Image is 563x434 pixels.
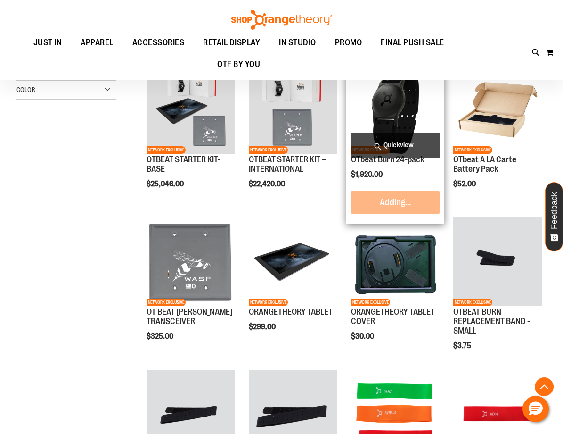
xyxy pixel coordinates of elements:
[33,32,62,53] span: JUST IN
[351,332,375,341] span: $30.00
[249,217,337,306] img: Product image for ORANGETHEORY TABLET
[449,213,547,374] div: product
[147,217,235,308] a: Product image for OT BEAT POE TRANSCEIVERNETWORK EXCLUSIVE
[147,217,235,306] img: Product image for OT BEAT POE TRANSCEIVER
[147,180,185,188] span: $25,046.00
[453,180,477,188] span: $52.00
[230,10,334,30] img: Shop Orangetheory
[132,32,185,53] span: ACCESSORIES
[453,217,542,306] img: Product image for OTBEAT BURN REPLACEMENT BAND - SMALL
[147,299,186,306] span: NETWORK EXCLUSIVE
[371,32,454,54] a: FINAL PUSH SALE
[449,60,547,212] div: product
[217,54,260,75] span: OTF BY YOU
[453,65,542,155] a: Product image for OTbeat A LA Carte Battery PackNETWORK EXCLUSIVE
[208,54,269,75] a: OTF BY YOU
[453,299,492,306] span: NETWORK EXCLUSIVE
[453,65,542,154] img: Product image for OTbeat A LA Carte Battery Pack
[249,307,333,317] a: ORANGETHEORY TABLET
[351,155,424,164] a: OTbeat Burn 24-pack
[453,155,516,174] a: OTbeat A LA Carte Battery Pack
[142,213,240,365] div: product
[71,32,123,54] a: APPAREL
[16,86,35,93] span: Color
[381,32,444,53] span: FINAL PUSH SALE
[249,180,286,188] span: $22,420.00
[249,323,277,331] span: $299.00
[194,32,269,54] a: RETAIL DISPLAY
[249,65,337,154] img: OTBEAT STARTER KIT – INTERNATIONAL
[249,146,288,154] span: NETWORK EXCLUSIVE
[123,32,194,54] a: ACCESSORIES
[81,32,114,53] span: APPAREL
[545,182,563,251] button: Feedback - Show survey
[249,217,337,308] a: Product image for ORANGETHEORY TABLETNETWORK EXCLUSIVE
[147,65,235,154] img: OTBEAT STARTER KIT- BASE
[326,32,372,54] a: PROMO
[147,307,232,326] a: OT BEAT [PERSON_NAME] TRANSCEIVER
[453,342,473,350] span: $3.75
[147,332,175,341] span: $325.00
[550,192,559,229] span: Feedback
[279,32,316,53] span: IN STUDIO
[453,217,542,308] a: Product image for OTBEAT BURN REPLACEMENT BAND - SMALLNETWORK EXCLUSIVE
[351,299,390,306] span: NETWORK EXCLUSIVE
[453,146,492,154] span: NETWORK EXCLUSIVE
[142,60,240,212] div: product
[346,213,444,365] div: product
[147,155,220,174] a: OTBEAT STARTER KIT- BASE
[249,299,288,306] span: NETWORK EXCLUSIVE
[351,217,440,308] a: Product image for ORANGETHEORY TABLET COVERNETWORK EXCLUSIVE
[147,146,186,154] span: NETWORK EXCLUSIVE
[203,32,260,53] span: RETAIL DISPLAY
[351,170,384,179] span: $1,920.00
[244,213,342,355] div: product
[351,65,440,155] a: OTbeat Burn 24-packNETWORK EXCLUSIVE
[522,396,549,422] button: Hello, have a question? Let’s chat.
[351,65,440,154] img: OTbeat Burn 24-pack
[269,32,326,53] a: IN STUDIO
[351,133,440,158] a: Quickview
[346,60,444,224] div: product
[249,155,326,174] a: OTBEAT STARTER KIT – INTERNATIONAL
[24,32,72,54] a: JUST IN
[453,307,530,335] a: OTBEAT BURN REPLACEMENT BAND - SMALL
[147,65,235,155] a: OTBEAT STARTER KIT- BASENETWORK EXCLUSIVE
[535,377,554,396] button: Back To Top
[335,32,362,53] span: PROMO
[351,217,440,306] img: Product image for ORANGETHEORY TABLET COVER
[244,60,342,212] div: product
[351,307,435,326] a: ORANGETHEORY TABLET COVER
[249,65,337,155] a: OTBEAT STARTER KIT – INTERNATIONALNETWORK EXCLUSIVE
